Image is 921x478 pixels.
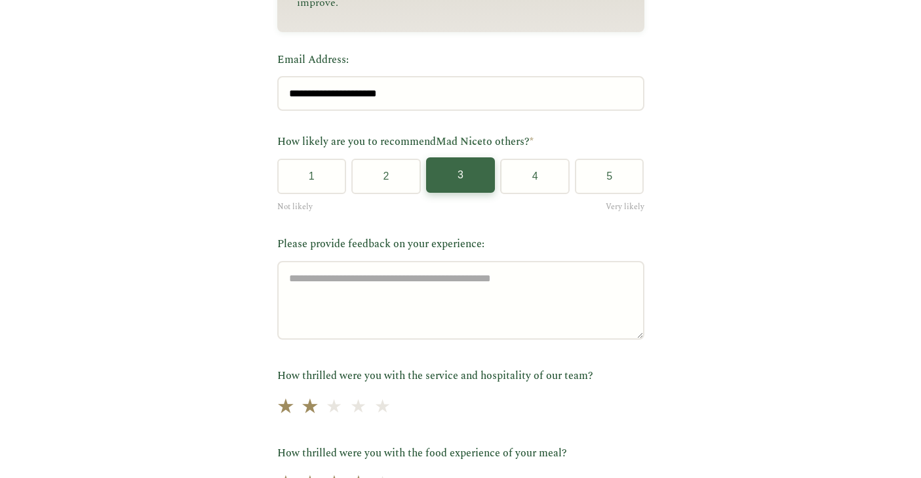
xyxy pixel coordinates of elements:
[500,159,570,194] button: 4
[351,159,421,194] button: 2
[277,368,644,385] label: How thrilled were you with the service and hospitality of our team?
[575,159,644,194] button: 5
[277,445,644,462] label: How thrilled were you with the food experience of your meal?
[277,52,644,69] label: Email Address:
[606,201,644,213] span: Very likely
[436,134,482,149] span: Mad Nice
[277,159,347,194] button: 1
[300,391,319,423] span: ★
[326,393,342,422] span: ★
[277,134,644,151] label: How likely are you to recommend to others?
[277,201,313,213] span: Not likely
[350,393,366,422] span: ★
[374,393,391,422] span: ★
[276,391,294,423] span: ★
[277,236,644,253] label: Please provide feedback on your experience:
[426,157,496,193] button: 3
